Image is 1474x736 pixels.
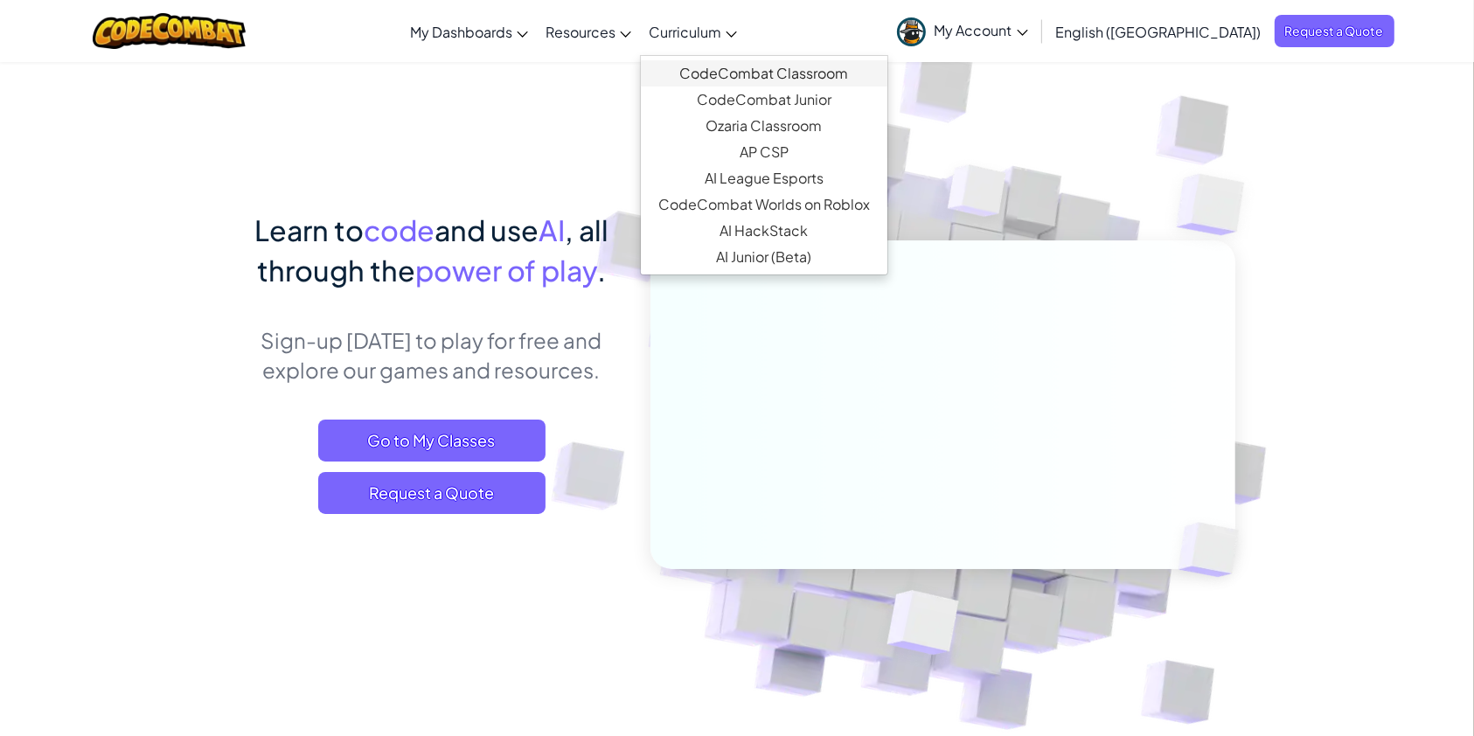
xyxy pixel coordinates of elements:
span: AI [539,212,565,247]
span: . [597,253,606,288]
span: and use [435,212,539,247]
a: Ozaria Classroom [641,113,887,139]
img: avatar [897,17,926,46]
a: Request a Quote [1275,15,1394,47]
a: Curriculum [640,8,746,55]
img: Overlap cubes [1142,131,1293,279]
span: My Dashboards [410,23,512,41]
a: AI HackStack [641,218,887,244]
img: Overlap cubes [845,553,1001,698]
a: Request a Quote [318,472,546,514]
a: AI Junior (Beta) [641,244,887,270]
span: Curriculum [649,23,721,41]
img: CodeCombat logo [93,13,246,49]
img: Overlap cubes [915,130,1041,260]
span: code [364,212,435,247]
span: Resources [546,23,615,41]
a: CodeCombat Junior [641,87,887,113]
img: Overlap cubes [1150,486,1281,614]
a: My Account [888,3,1037,59]
a: CodeCombat Worlds on Roblox [641,191,887,218]
a: English ([GEOGRAPHIC_DATA]) [1047,8,1270,55]
span: power of play [415,253,597,288]
span: English ([GEOGRAPHIC_DATA]) [1056,23,1262,41]
p: Sign-up [DATE] to play for free and explore our games and resources. [239,325,624,385]
a: CodeCombat Classroom [641,60,887,87]
span: Learn to [254,212,364,247]
a: AI League Esports [641,165,887,191]
a: My Dashboards [401,8,537,55]
a: AP CSP [641,139,887,165]
a: Go to My Classes [318,420,546,462]
a: Resources [537,8,640,55]
span: My Account [935,21,1028,39]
